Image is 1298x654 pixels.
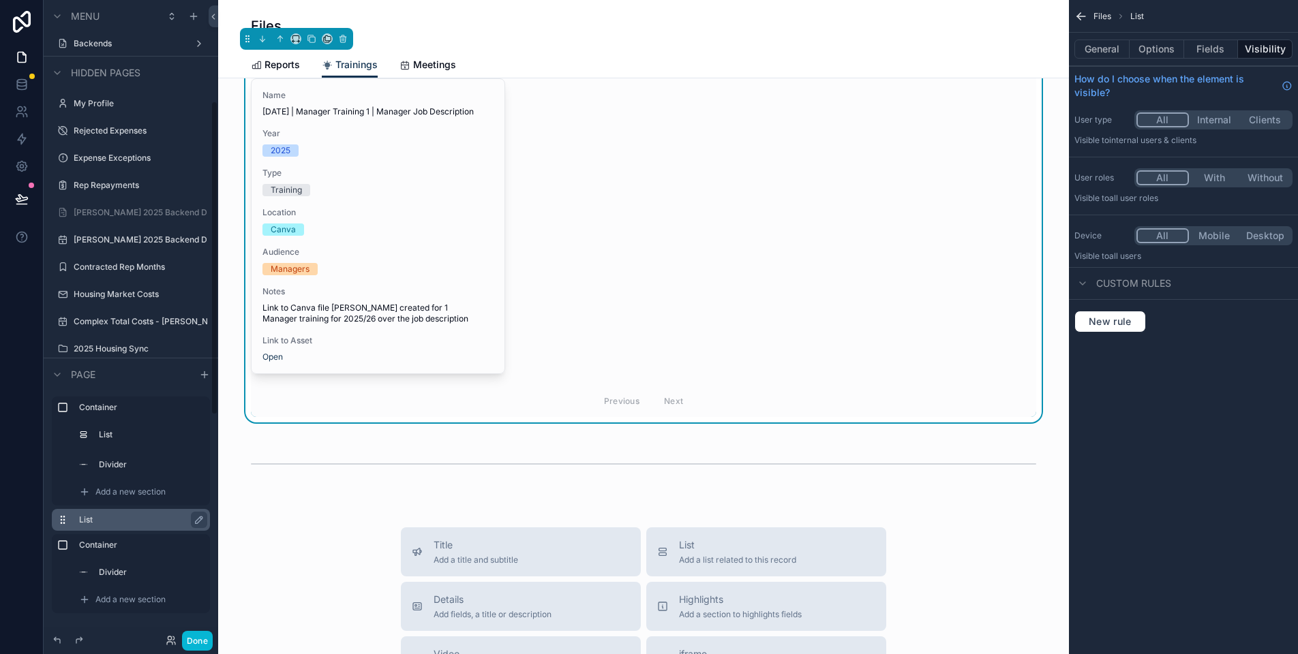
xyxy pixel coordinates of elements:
button: Done [182,631,213,651]
label: [PERSON_NAME] 2025 Backend Details [74,234,207,245]
label: My Profile [74,98,207,109]
div: 2025 [271,144,290,157]
span: Notes [262,286,494,297]
button: ListAdd a list related to this record [646,527,886,576]
a: Name[DATE] | Manager Training 1 | Manager Job DescriptionYear2025TypeTrainingLocationCanvaAudienc... [251,78,505,374]
span: Add a title and subtitle [434,555,518,565]
span: How do I choose when the element is visible? [1074,72,1276,99]
span: Internal users & clients [1109,135,1196,145]
span: Page [71,368,95,381]
label: Container [79,402,205,413]
label: User type [1074,114,1129,125]
label: 2025 Housing Sync [74,343,207,354]
button: HighlightsAdd a section to highlights fields [646,582,886,631]
label: Divider [99,567,202,578]
span: Add a new section [95,594,166,605]
span: Type [262,168,494,178]
a: Open [262,352,283,362]
span: Year [262,128,494,139]
span: List [1130,11,1144,22]
button: Clients [1239,112,1291,127]
label: [PERSON_NAME] 2025 Backend Details [74,207,207,218]
div: Training [271,184,302,196]
p: Visible to [1074,135,1293,146]
span: [DATE] | Manager Training 1 | Manager Job Description [262,106,494,117]
span: Link to Canva file [PERSON_NAME] created for 1 Manager training for 2025/26 over the job description [262,302,494,324]
span: Meetings [413,58,456,72]
span: List [679,538,796,552]
button: All [1136,228,1189,243]
span: Reports [265,58,300,72]
button: All [1136,170,1189,185]
button: Internal [1189,112,1240,127]
span: Add a section to highlights fields [679,609,802,620]
span: All user roles [1109,193,1158,203]
label: Backends [74,38,188,49]
span: Add fields, a title or description [434,609,552,620]
span: Add a new section [95,486,166,497]
button: Without [1239,170,1291,185]
button: Mobile [1189,228,1240,243]
h1: Files [251,16,282,35]
label: Rejected Expenses [74,125,207,136]
button: Fields [1184,40,1239,59]
a: Meetings [399,52,456,80]
p: Visible to [1074,251,1293,262]
label: User roles [1074,172,1129,183]
label: List [99,429,202,440]
span: Audience [262,247,494,258]
label: Rep Repayments [74,180,207,191]
div: Canva [271,223,296,236]
span: all users [1109,251,1141,261]
button: All [1136,112,1189,127]
a: How do I choose when the element is visible? [1074,72,1293,99]
span: Name [262,90,494,101]
button: Desktop [1239,228,1291,243]
button: TitleAdd a title and subtitle [401,527,641,576]
label: Complex Total Costs - [PERSON_NAME] [74,316,207,327]
label: Housing Market Costs [74,289,207,300]
span: Link to Asset [262,335,494,346]
p: Visible to [1074,193,1293,204]
button: Visibility [1238,40,1293,59]
button: DetailsAdd fields, a title or description [401,582,641,631]
span: Menu [71,10,100,23]
span: Trainings [335,58,378,72]
label: Expense Exceptions [74,153,207,163]
div: Managers [271,263,310,275]
button: With [1189,170,1240,185]
a: Trainings [322,52,378,78]
span: Details [434,593,552,606]
span: Custom rules [1096,277,1171,290]
span: Add a list related to this record [679,555,796,565]
span: New rule [1083,315,1137,328]
label: Device [1074,230,1129,241]
button: General [1074,40,1130,59]
span: Highlights [679,593,802,606]
span: Files [1093,11,1111,22]
label: List [79,514,199,525]
button: Options [1130,40,1184,59]
a: Reports [251,52,300,80]
span: Title [434,538,518,552]
label: Container [79,540,205,550]
span: Hidden pages [71,66,140,80]
button: New rule [1074,311,1146,332]
span: Location [262,207,494,218]
label: Contracted Rep Months [74,262,207,272]
label: Divider [99,459,202,470]
div: scrollable content [44,390,218,627]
